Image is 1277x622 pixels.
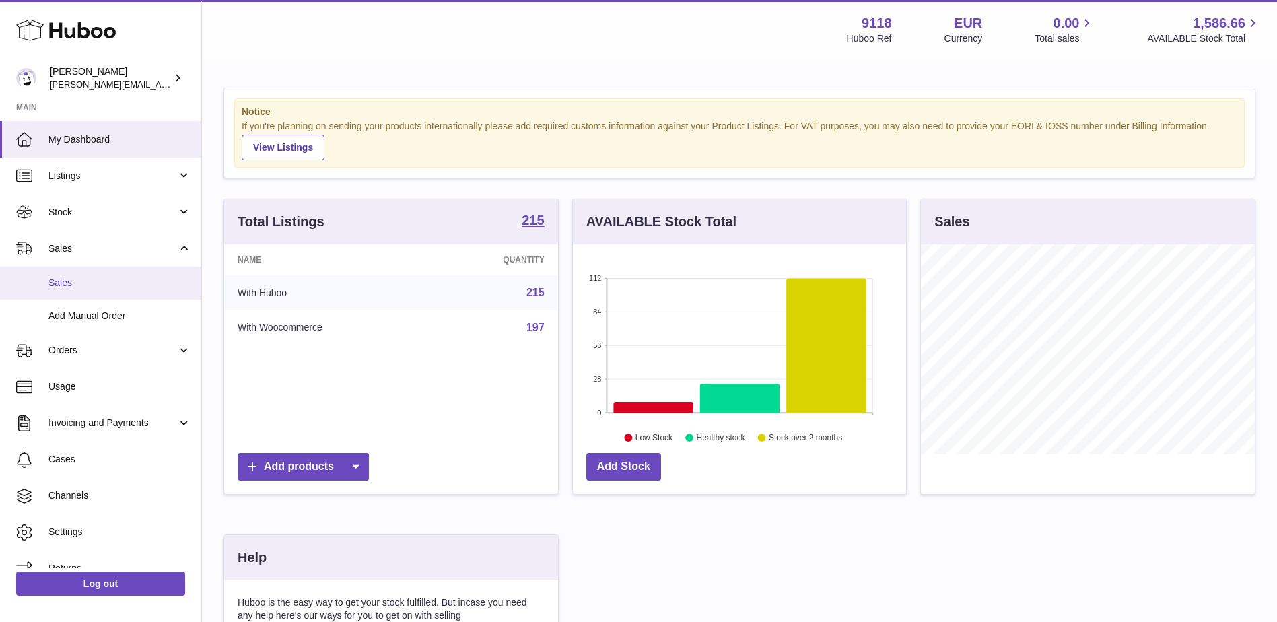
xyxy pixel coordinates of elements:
span: Settings [48,526,191,539]
text: 56 [593,341,601,349]
a: 1,586.66 AVAILABLE Stock Total [1147,14,1261,45]
a: Add Stock [586,453,661,481]
a: Add products [238,453,369,481]
text: 28 [593,375,601,383]
div: Currency [944,32,983,45]
div: Huboo Ref [847,32,892,45]
span: Add Manual Order [48,310,191,322]
div: If you're planning on sending your products internationally please add required customs informati... [242,120,1237,160]
span: 1,586.66 [1193,14,1245,32]
h3: AVAILABLE Stock Total [586,213,736,231]
h3: Help [238,549,267,567]
span: Orders [48,344,177,357]
strong: Notice [242,106,1237,118]
span: Invoicing and Payments [48,417,177,429]
strong: 9118 [862,14,892,32]
text: 112 [589,274,601,282]
span: My Dashboard [48,133,191,146]
text: Stock over 2 months [769,433,842,442]
a: 215 [526,287,545,298]
img: freddie.sawkins@czechandspeake.com [16,68,36,88]
span: Sales [48,242,177,255]
h3: Sales [934,213,969,231]
td: With Huboo [224,275,432,310]
span: Listings [48,170,177,182]
span: Cases [48,453,191,466]
text: 0 [597,409,601,417]
a: View Listings [242,135,324,160]
th: Quantity [432,244,558,275]
span: Returns [48,562,191,575]
span: Usage [48,380,191,393]
span: Channels [48,489,191,502]
a: 197 [526,322,545,333]
strong: EUR [954,14,982,32]
span: Total sales [1035,32,1095,45]
text: 84 [593,308,601,316]
h3: Total Listings [238,213,324,231]
text: Low Stock [635,433,673,442]
span: 0.00 [1054,14,1080,32]
span: Stock [48,206,177,219]
text: Healthy stock [696,433,745,442]
a: Log out [16,572,185,596]
span: Sales [48,277,191,289]
span: AVAILABLE Stock Total [1147,32,1261,45]
div: [PERSON_NAME] [50,65,171,91]
p: Huboo is the easy way to get your stock fulfilled. But incase you need any help here's our ways f... [238,596,545,622]
strong: 215 [522,213,544,227]
td: With Woocommerce [224,310,432,345]
a: 215 [522,213,544,230]
span: [PERSON_NAME][EMAIL_ADDRESS][PERSON_NAME][DOMAIN_NAME] [50,79,342,90]
a: 0.00 Total sales [1035,14,1095,45]
th: Name [224,244,432,275]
